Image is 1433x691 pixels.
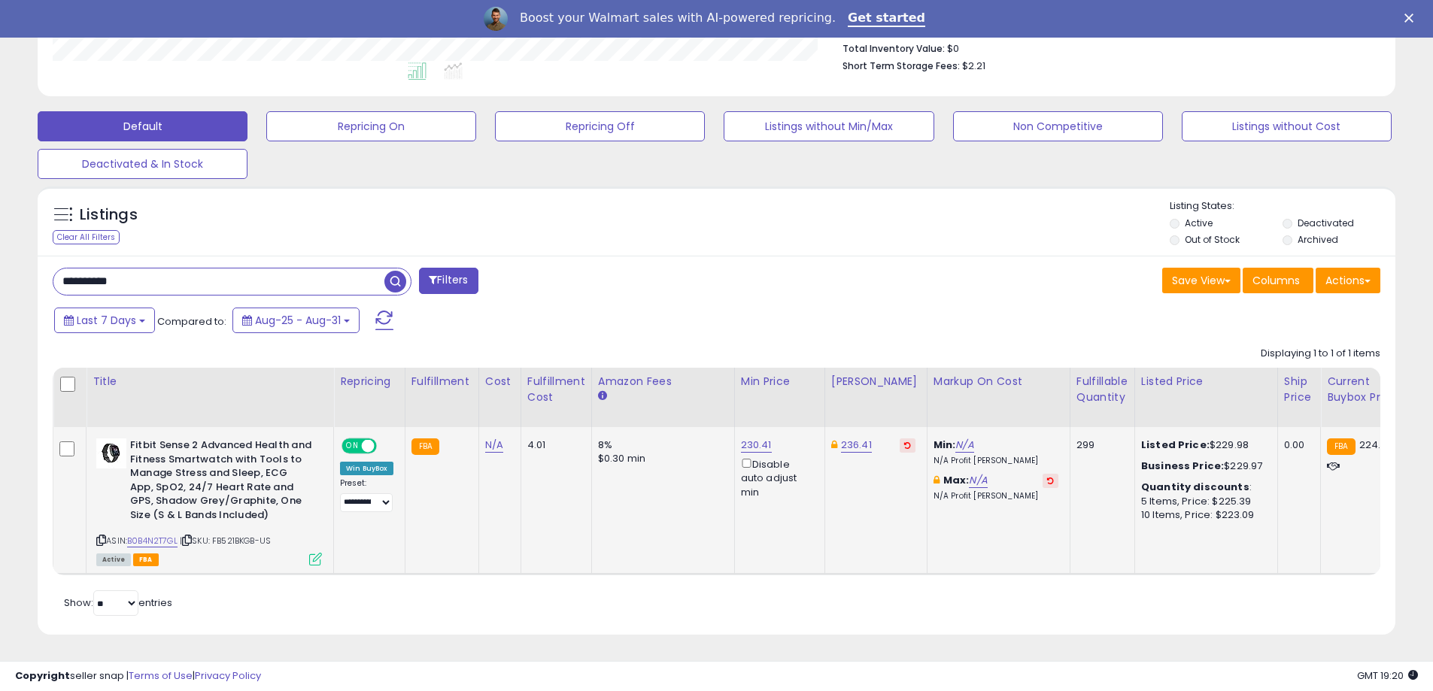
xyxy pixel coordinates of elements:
p: Listing States: [1170,199,1395,214]
div: 8% [598,438,723,452]
b: Min: [934,438,956,452]
a: 236.41 [841,438,872,453]
div: Close [1404,14,1419,23]
a: N/A [955,438,973,453]
span: FBA [133,553,159,566]
div: Displaying 1 to 1 of 1 items [1261,347,1380,361]
div: : [1141,480,1266,494]
span: Columns [1252,273,1300,288]
div: $229.97 [1141,459,1266,473]
div: Fulfillable Quantity [1076,374,1128,405]
small: FBA [1327,438,1355,455]
button: Aug-25 - Aug-31 [232,308,360,333]
b: Short Term Storage Fees: [842,59,960,72]
span: | SKU: FB521BKGB-US [180,535,271,547]
small: FBA [411,438,439,455]
div: $229.98 [1141,438,1266,452]
button: Columns [1243,268,1313,293]
span: 2025-09-8 19:20 GMT [1357,668,1418,683]
div: Markup on Cost [934,374,1064,389]
div: 0.00 [1284,438,1309,452]
a: N/A [485,438,503,453]
div: Clear All Filters [53,230,120,244]
div: Boost your Walmart sales with AI-powered repricing. [520,11,836,26]
div: Repricing [340,374,399,389]
a: B0B4N2T7GL [127,535,178,547]
button: Non Competitive [953,111,1163,141]
li: $0 [842,38,1369,56]
span: $2.21 [962,59,985,73]
div: Ship Price [1284,374,1314,405]
div: 10 Items, Price: $223.09 [1141,508,1266,522]
div: 5 Items, Price: $225.39 [1141,495,1266,508]
button: Actions [1316,268,1380,293]
b: Quantity discounts [1141,480,1249,494]
div: ASIN: [96,438,322,564]
label: Out of Stock [1185,233,1240,246]
b: Business Price: [1141,459,1224,473]
p: N/A Profit [PERSON_NAME] [934,491,1058,502]
div: Listed Price [1141,374,1271,389]
span: Show: entries [64,596,172,610]
b: Fitbit Sense 2 Advanced Health and Fitness Smartwatch with Tools to Manage Stress and Sleep, ECG ... [130,438,313,526]
th: The percentage added to the cost of goods (COGS) that forms the calculator for Min & Max prices. [927,368,1070,427]
b: Max: [943,473,970,487]
div: [PERSON_NAME] [831,374,921,389]
b: Total Inventory Value: [842,42,945,55]
label: Archived [1298,233,1338,246]
small: Amazon Fees. [598,389,607,403]
img: Profile image for Adrian [484,7,508,31]
div: Fulfillment Cost [527,374,585,405]
a: Privacy Policy [195,668,261,683]
button: Repricing Off [495,111,705,141]
button: Deactivated & In Stock [38,149,247,179]
a: N/A [969,473,987,488]
div: Preset: [340,478,393,512]
button: Repricing On [266,111,476,141]
span: ON [343,440,362,453]
span: Compared to: [157,314,226,329]
span: OFF [375,440,399,453]
button: Listings without Cost [1182,111,1392,141]
button: Filters [419,268,478,294]
div: Min Price [741,374,818,389]
div: Win BuyBox [340,462,393,475]
div: 299 [1076,438,1123,452]
span: Last 7 Days [77,313,136,328]
div: Cost [485,374,515,389]
div: Amazon Fees [598,374,728,389]
div: Fulfillment [411,374,472,389]
h5: Listings [80,205,138,226]
div: Title [93,374,327,389]
button: Default [38,111,247,141]
span: Aug-25 - Aug-31 [255,313,341,328]
span: All listings currently available for purchase on Amazon [96,553,131,566]
label: Active [1185,217,1213,229]
div: seller snap | | [15,669,261,683]
div: $0.30 min [598,452,723,465]
label: Deactivated [1298,217,1354,229]
a: 230.41 [741,438,772,453]
strong: Copyright [15,668,70,683]
img: 31t2WXgqrqL._SL40_.jpg [96,438,126,468]
a: Get started [848,11,925,27]
p: N/A Profit [PERSON_NAME] [934,456,1058,466]
button: Save View [1162,268,1240,293]
div: 4.01 [527,438,580,452]
button: Listings without Min/Max [724,111,934,141]
span: 224.99 [1359,438,1393,452]
button: Last 7 Days [54,308,155,333]
div: Current Buybox Price [1327,374,1404,405]
b: Listed Price: [1141,438,1210,452]
div: Disable auto adjust min [741,456,813,499]
a: Terms of Use [129,668,193,683]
